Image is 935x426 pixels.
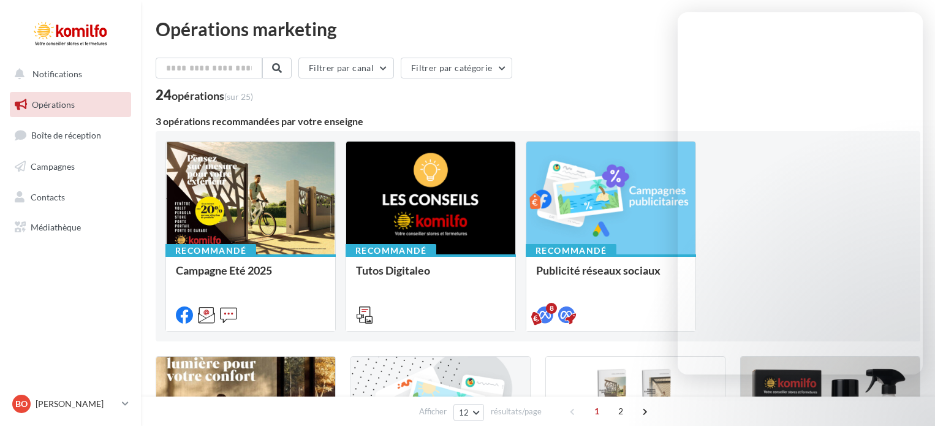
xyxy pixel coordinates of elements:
span: (sur 25) [224,91,253,102]
a: BO [PERSON_NAME] [10,392,131,416]
a: Contacts [7,184,134,210]
a: Campagnes [7,154,134,180]
div: 8 [546,303,557,314]
div: Opérations marketing [156,20,920,38]
div: Tutos Digitaleo [356,264,505,289]
span: 1 [587,401,607,421]
button: Filtrer par catégorie [401,58,512,78]
div: Recommandé [346,244,436,257]
div: Recommandé [526,244,616,257]
span: Médiathèque [31,222,81,232]
a: Médiathèque [7,215,134,240]
div: opérations [172,90,253,101]
div: 3 opérations recommandées par votre enseigne [156,116,920,126]
iframe: Intercom live chat [678,12,923,375]
div: Recommandé [165,244,256,257]
span: Opérations [32,99,75,110]
span: Campagnes [31,161,75,172]
button: Notifications [7,61,129,87]
div: Campagne Eté 2025 [176,264,325,289]
a: Opérations [7,92,134,118]
span: 2 [611,401,630,421]
span: Notifications [32,69,82,79]
span: 12 [459,408,469,417]
iframe: Intercom live chat [893,384,923,414]
span: Afficher [419,406,447,417]
div: Publicité réseaux sociaux [536,264,686,289]
button: Filtrer par canal [298,58,394,78]
button: 12 [453,404,485,421]
span: Contacts [31,191,65,202]
a: Boîte de réception [7,122,134,148]
span: BO [15,398,28,410]
div: 24 [156,88,253,102]
p: [PERSON_NAME] [36,398,117,410]
span: Boîte de réception [31,130,101,140]
span: résultats/page [491,406,542,417]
